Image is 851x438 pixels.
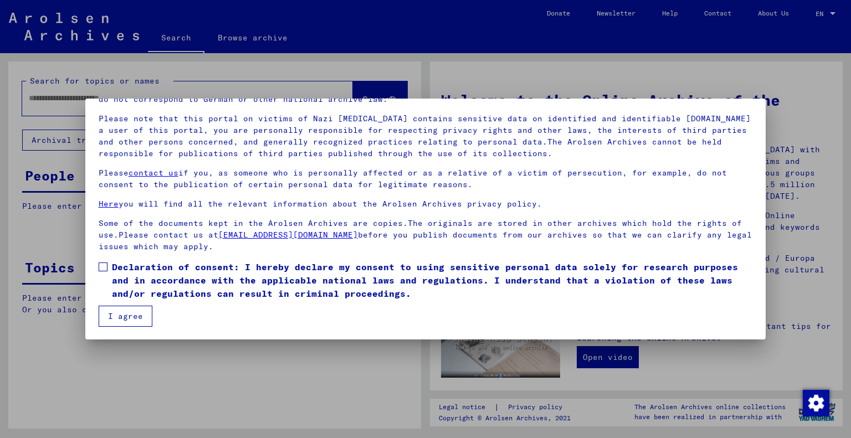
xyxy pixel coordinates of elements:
[129,168,178,178] a: contact us
[99,167,753,190] p: Please if you, as someone who is personally affected or as a relative of a victim of persecution,...
[99,306,152,327] button: I agree
[112,260,753,300] span: Declaration of consent: I hereby declare my consent to using sensitive personal data solely for r...
[99,199,119,209] a: Here
[99,113,753,159] p: Please note that this portal on victims of Nazi [MEDICAL_DATA] contains sensitive data on identif...
[99,198,753,210] p: you will find all the relevant information about the Arolsen Archives privacy policy.
[218,230,358,240] a: [EMAIL_ADDRESS][DOMAIN_NAME]
[99,218,753,253] p: Some of the documents kept in the Arolsen Archives are copies.The originals are stored in other a...
[803,390,829,416] img: Change consent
